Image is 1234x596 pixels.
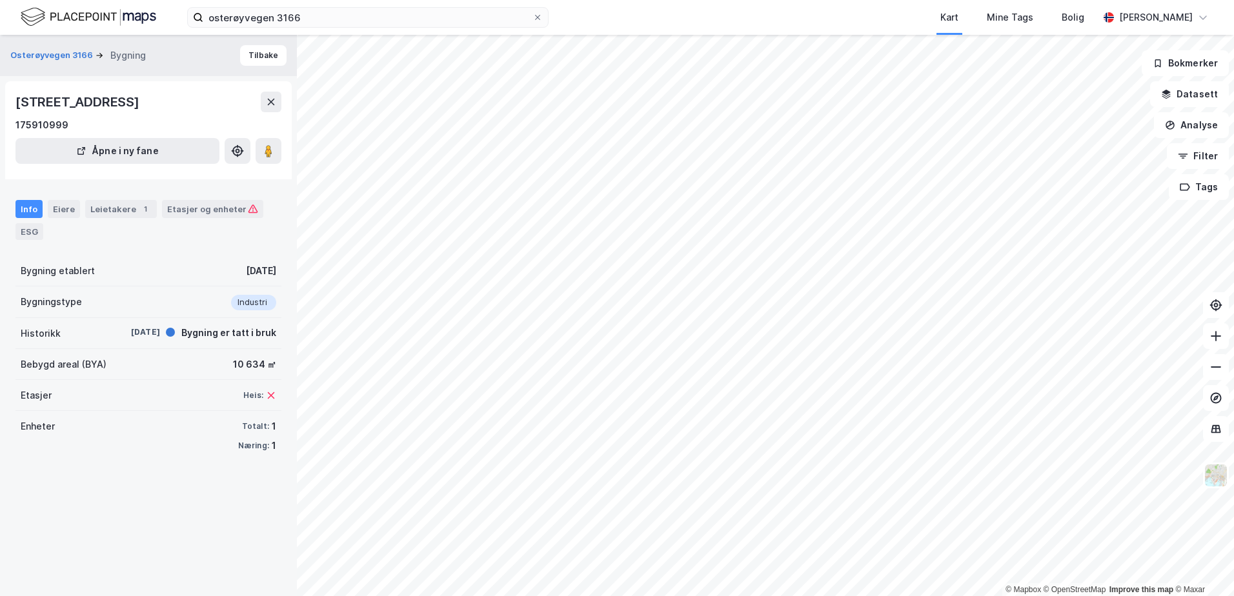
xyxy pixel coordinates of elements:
a: Mapbox [1006,585,1041,594]
iframe: Chat Widget [1169,534,1234,596]
div: [DATE] [108,326,160,338]
div: 10 634 ㎡ [233,357,276,372]
div: Bygningstype [21,294,82,310]
div: 1 [272,419,276,434]
button: Tags [1169,174,1229,200]
div: [STREET_ADDRESS] [15,92,142,112]
a: OpenStreetMap [1044,585,1106,594]
img: logo.f888ab2527a4732fd821a326f86c7f29.svg [21,6,156,28]
div: Leietakere [85,200,157,218]
div: 175910999 [15,117,68,133]
div: Bygning [110,48,146,63]
div: Bygning etablert [21,263,95,279]
div: Info [15,200,43,218]
div: ESG [15,223,43,240]
a: Improve this map [1109,585,1173,594]
div: Historikk [21,326,61,341]
div: Etasjer [21,388,52,403]
div: Mine Tags [987,10,1033,25]
button: Bokmerker [1142,50,1229,76]
button: Åpne i ny fane [15,138,219,164]
button: Filter [1167,143,1229,169]
div: Etasjer og enheter [167,203,258,215]
input: Søk på adresse, matrikkel, gårdeiere, leietakere eller personer [203,8,532,27]
div: Enheter [21,419,55,434]
div: [DATE] [246,263,276,279]
button: Analyse [1154,112,1229,138]
div: [PERSON_NAME] [1119,10,1193,25]
div: Bygning er tatt i bruk [181,325,276,341]
div: Bolig [1062,10,1084,25]
button: Osterøyvegen 3166 [10,49,96,62]
div: Bebygd areal (BYA) [21,357,106,372]
div: 1 [272,438,276,453]
div: Kart [940,10,958,25]
img: Z [1204,463,1228,488]
div: 1 [139,203,152,215]
button: Tilbake [240,45,287,66]
div: Næring: [238,441,269,451]
div: Totalt: [242,421,269,432]
div: Eiere [48,200,80,218]
button: Datasett [1150,81,1229,107]
div: Heis: [243,390,263,401]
